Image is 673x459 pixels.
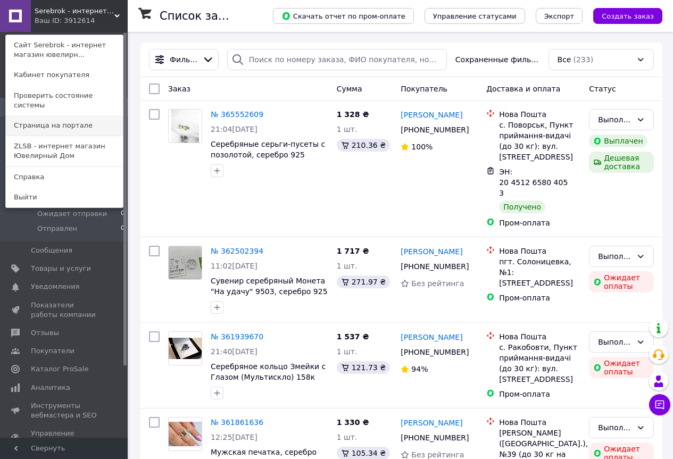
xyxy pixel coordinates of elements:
[273,8,414,24] button: Скачать отчет по пром-оплате
[170,54,198,65] span: Фильтры
[411,143,433,151] span: 100%
[499,246,580,256] div: Нова Пошта
[6,167,123,187] a: Справка
[168,417,202,451] a: Фото товару
[337,139,390,152] div: 210.36 ₴
[398,345,469,360] div: [PHONE_NUMBER]
[337,262,358,270] span: 1 шт.
[281,11,405,21] span: Скачать отчет по пром-оплате
[337,125,358,133] span: 1 шт.
[35,16,79,26] div: Ваш ID: 3912614
[499,168,568,197] span: ЭН: 20 4512 6580 4053
[499,389,580,399] div: Пром-оплата
[544,12,574,20] span: Экспорт
[31,264,91,273] span: Товары и услуги
[37,224,77,233] span: Отправлен
[536,8,583,24] button: Экспорт
[160,10,251,22] h1: Список заказов
[6,65,123,85] a: Кабинет покупателя
[37,209,107,219] span: Ожидает отправки
[31,246,72,255] span: Сообщения
[31,301,98,320] span: Показатели работы компании
[211,332,263,341] a: № 361939670
[227,49,447,70] input: Поиск по номеру заказа, ФИО покупателя, номеру телефона, Email, номеру накладной
[499,120,580,162] div: с. Поворськ, Пункт приймання-видачі (до 30 кг): вул. [STREET_ADDRESS]
[499,218,580,228] div: Пром-оплата
[602,12,654,20] span: Создать заказ
[401,85,447,93] span: Покупатель
[433,12,517,20] span: Управление статусами
[6,86,123,115] a: Проверить состояние системы
[499,293,580,303] div: Пром-оплата
[168,109,202,143] a: Фото товару
[211,262,257,270] span: 11:02[DATE]
[31,328,59,338] span: Отзывы
[211,110,263,119] a: № 365552609
[171,110,198,143] img: Фото товару
[337,361,390,374] div: 121.73 ₴
[499,109,580,120] div: Нова Пошта
[401,332,462,343] a: [PERSON_NAME]
[598,336,632,348] div: Выполнен
[649,394,670,415] button: Чат с покупателем
[573,55,593,64] span: (233)
[337,332,369,341] span: 1 537 ₴
[211,140,325,170] a: Серебряные серьги-пусеты с позолотой, серебро 925 пробы
[31,282,79,291] span: Уведомления
[211,277,328,306] a: Сувенир серебряный Монета "На удачу" 9503, серебро 925 пробы
[398,259,469,274] div: [PHONE_NUMBER]
[121,224,124,233] span: 0
[31,364,88,374] span: Каталог ProSale
[337,418,369,427] span: 1 330 ₴
[401,246,462,257] a: [PERSON_NAME]
[398,122,469,137] div: [PHONE_NUMBER]
[398,430,469,445] div: [PHONE_NUMBER]
[337,247,369,255] span: 1 717 ₴
[401,110,462,120] a: [PERSON_NAME]
[411,279,464,288] span: Без рейтинга
[589,271,654,293] div: Ожидает оплаты
[168,85,190,93] span: Заказ
[6,136,123,166] a: ZLSB - интернет магазин Ювелирный Дом
[211,125,257,133] span: 21:04[DATE]
[6,187,123,207] a: Выйти
[169,246,202,279] img: Фото товару
[337,433,358,441] span: 1 шт.
[168,246,202,280] a: Фото товару
[401,418,462,428] a: [PERSON_NAME]
[31,429,98,448] span: Управление сайтом
[411,450,464,459] span: Без рейтинга
[598,114,632,126] div: Выполнен
[593,8,662,24] button: Создать заказ
[121,209,124,219] span: 0
[589,357,654,378] div: Ожидает оплаты
[589,152,654,173] div: Дешевая доставка
[598,422,632,433] div: Выполнен
[499,331,580,342] div: Нова Пошта
[6,115,123,136] a: Страница на портале
[211,433,257,441] span: 12:25[DATE]
[499,342,580,385] div: с. Ракобовти, Пункт приймання-видачі (до 30 кг): вул. [STREET_ADDRESS]
[31,346,74,356] span: Покупатели
[589,135,647,147] div: Выплачен
[337,110,369,119] span: 1 328 ₴
[598,251,632,262] div: Выполнен
[168,331,202,365] a: Фото товару
[211,347,257,356] span: 21:40[DATE]
[337,347,358,356] span: 1 шт.
[6,35,123,65] a: Сайт Serebrok - интернет магазин ювелирн...
[589,85,616,93] span: Статус
[583,11,662,20] a: Создать заказ
[35,6,114,16] span: Serebrok - интернет магазин ювелирних украшений
[169,422,202,447] img: Фото товару
[499,256,580,288] div: пгт. Солоницевка, №1: [STREET_ADDRESS]
[211,362,326,381] a: Серебряное кольцо Змейки c Глазом (Мультискло) 158к
[486,85,560,93] span: Доставка и оплата
[337,276,390,288] div: 271.97 ₴
[499,201,545,213] div: Получено
[411,365,428,373] span: 94%
[31,383,70,393] span: Аналитика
